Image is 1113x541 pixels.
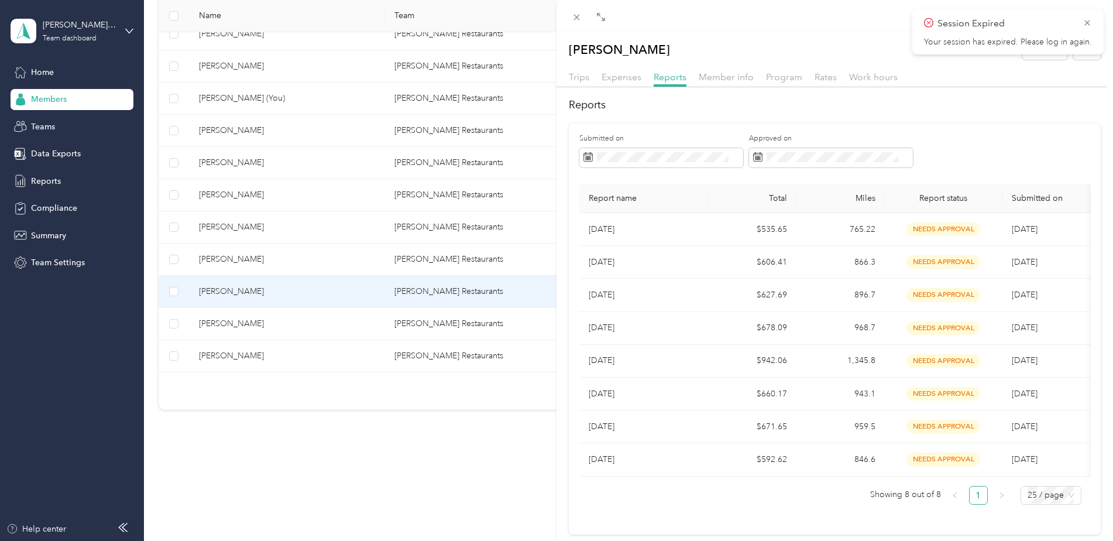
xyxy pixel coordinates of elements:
span: 25 / page [1028,487,1074,504]
span: [DATE] [1012,422,1038,432]
td: $678.09 [709,312,797,345]
th: Report name [579,184,709,213]
span: [DATE] [1012,355,1038,365]
span: Report status [894,193,993,203]
span: [DATE] [1012,257,1038,267]
span: left [951,492,959,499]
p: Your session has expired. Please log in again. [924,37,1092,47]
iframe: Everlance-gr Chat Button Frame [1047,475,1113,541]
td: $671.65 [709,410,797,443]
td: $592.62 [709,443,797,476]
span: Reports [654,71,686,83]
li: Next Page [992,486,1011,505]
span: needs approval [906,354,980,368]
p: [DATE] [589,321,699,334]
span: [DATE] [1012,323,1038,333]
span: [DATE] [1012,389,1038,399]
td: 866.3 [796,246,885,279]
p: [DATE] [589,354,699,367]
span: [DATE] [1012,454,1038,464]
td: $627.69 [709,279,797,311]
td: 968.7 [796,312,885,345]
p: Session Expired [937,16,1074,31]
button: right [992,486,1011,505]
label: Approved on [749,133,913,144]
div: Page Size [1021,486,1081,505]
td: $535.65 [709,213,797,246]
span: Rates [815,71,837,83]
span: Showing 8 out of 8 [870,486,941,504]
li: Previous Page [946,486,964,505]
td: 765.22 [796,213,885,246]
td: 1,345.8 [796,345,885,378]
span: needs approval [906,255,980,269]
p: [PERSON_NAME] [569,39,670,60]
button: left [946,486,964,505]
li: 1 [969,486,988,505]
td: $606.41 [709,246,797,279]
span: Expenses [602,71,641,83]
td: $660.17 [709,378,797,410]
h2: Reports [569,97,1101,113]
p: [DATE] [589,223,699,236]
p: [DATE] [589,289,699,302]
label: Submitted on [579,133,743,144]
th: Submitted on [1002,184,1091,213]
div: Miles [806,193,875,203]
p: [DATE] [589,420,699,433]
span: needs approval [906,387,980,400]
span: Member info [699,71,754,83]
span: [DATE] [1012,290,1038,300]
p: [DATE] [589,256,699,269]
span: needs approval [906,222,980,236]
span: [DATE] [1012,224,1038,234]
td: 959.5 [796,410,885,443]
span: needs approval [906,420,980,433]
span: Trips [569,71,589,83]
td: 896.7 [796,279,885,311]
span: right [998,492,1005,499]
span: Work hours [849,71,898,83]
span: needs approval [906,321,980,335]
span: Program [766,71,802,83]
span: needs approval [906,288,980,302]
span: needs approval [906,453,980,466]
p: [DATE] [589,453,699,466]
td: 846.6 [796,443,885,476]
td: 943.1 [796,378,885,410]
div: Total [718,193,788,203]
p: [DATE] [589,388,699,400]
td: $942.06 [709,345,797,378]
a: 1 [970,487,987,504]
